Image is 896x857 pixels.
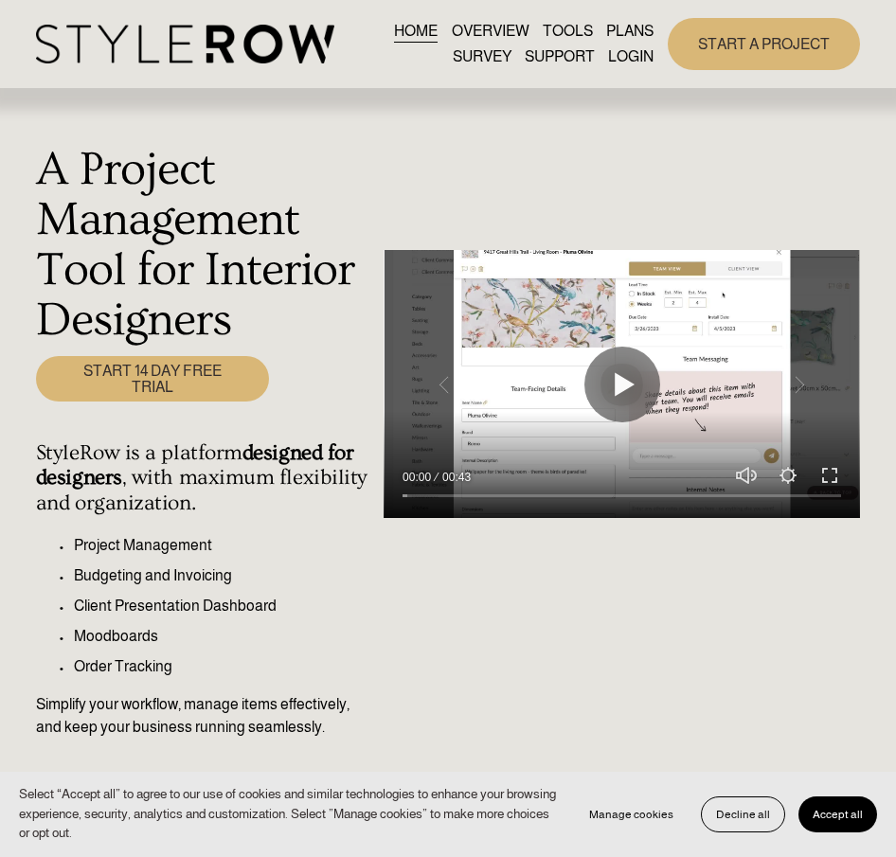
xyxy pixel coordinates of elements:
button: Play [584,347,660,422]
span: Manage cookies [589,808,673,821]
a: START 14 DAY FREE TRIAL [36,356,269,402]
a: HOME [394,18,438,44]
button: Accept all [798,796,877,832]
a: START A PROJECT [668,18,860,70]
p: Client Presentation Dashboard [74,595,373,617]
p: Simplify your workflow, manage items effectively, and keep your business running seamlessly. [36,693,373,739]
p: Project Management [74,534,373,557]
h4: StyleRow is a platform , with maximum flexibility and organization. [36,440,373,516]
p: Order Tracking [74,655,373,678]
a: PLANS [606,18,654,44]
input: Seek [403,490,841,503]
span: SUPPORT [525,45,595,68]
h1: A Project Management Tool for Interior Designers [36,145,373,345]
div: Duration [436,468,475,487]
button: Manage cookies [575,796,688,832]
a: SURVEY [453,45,511,70]
p: Moodboards [74,625,373,648]
a: TOOLS [543,18,593,44]
span: Decline all [716,808,770,821]
p: Budgeting and Invoicing [74,564,373,587]
div: Current time [403,468,436,487]
strong: designed for designers [36,440,359,491]
span: Accept all [813,808,863,821]
a: OVERVIEW [452,18,529,44]
a: folder dropdown [525,45,595,70]
img: StyleRow [36,25,334,63]
a: LOGIN [608,45,654,70]
p: Select “Accept all” to agree to our use of cookies and similar technologies to enhance your brows... [19,785,556,844]
button: Decline all [701,796,785,832]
